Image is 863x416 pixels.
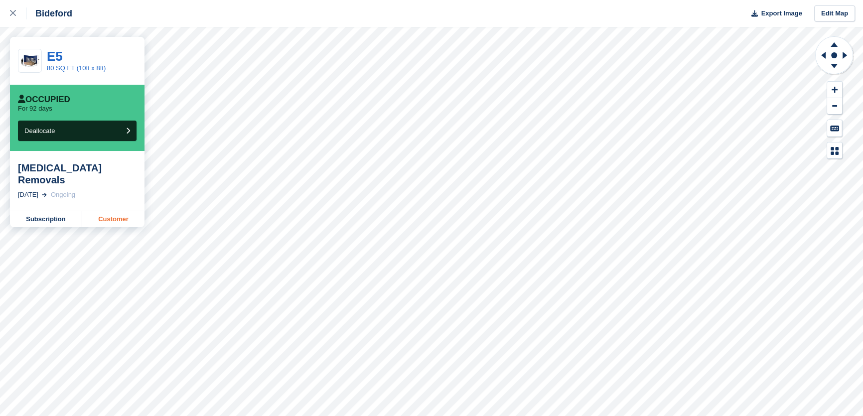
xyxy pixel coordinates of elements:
[82,211,144,227] a: Customer
[18,190,38,200] div: [DATE]
[26,7,72,19] div: Bideford
[10,211,82,227] a: Subscription
[24,127,55,135] span: Deallocate
[18,121,137,141] button: Deallocate
[47,49,63,64] a: E5
[42,193,47,197] img: arrow-right-light-icn-cde0832a797a2874e46488d9cf13f60e5c3a73dbe684e267c42b8395dfbc2abf.svg
[827,82,842,98] button: Zoom In
[18,105,52,113] p: For 92 days
[827,142,842,159] button: Map Legend
[814,5,855,22] a: Edit Map
[827,98,842,115] button: Zoom Out
[18,52,41,70] img: 10-ft-container%20(1).jpg
[18,162,137,186] div: [MEDICAL_DATA] Removals
[51,190,75,200] div: Ongoing
[827,120,842,137] button: Keyboard Shortcuts
[745,5,802,22] button: Export Image
[47,64,106,72] a: 80 SQ FT (10ft x 8ft)
[18,95,70,105] div: Occupied
[761,8,802,18] span: Export Image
